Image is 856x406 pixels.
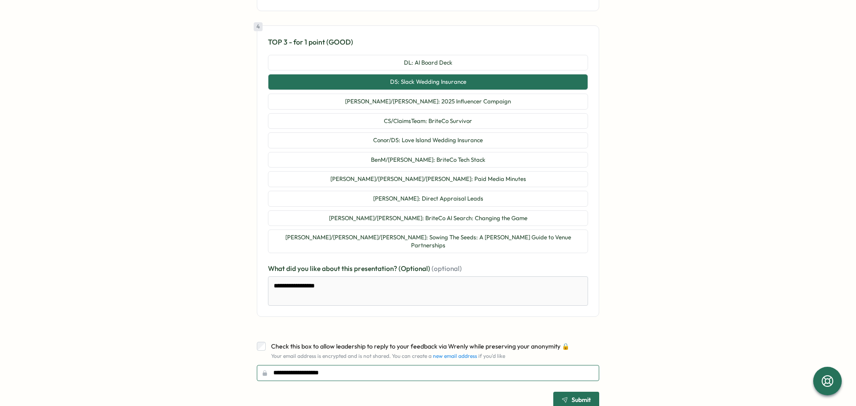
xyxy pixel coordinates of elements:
p: TOP 3 - for 1 point (GOOD) [268,37,588,48]
span: Your email address is encrypted and is not shared. You can create a if you'd like [271,353,505,359]
div: 4 [254,22,263,31]
span: this [342,264,354,273]
button: [PERSON_NAME]/[PERSON_NAME]/[PERSON_NAME]: Paid Media Minutes [268,171,588,187]
button: DS: Slack Wedding Insurance [268,74,588,90]
a: new email address [433,353,477,359]
button: Conor/DS: Love Island Wedding Insurance [268,132,588,148]
button: [PERSON_NAME]/[PERSON_NAME]/[PERSON_NAME]: Sowing The Seeds: A [PERSON_NAME] Guide to Venue Partn... [268,230,588,253]
span: presentation? [354,264,399,273]
span: What [268,264,286,273]
button: [PERSON_NAME]/[PERSON_NAME]: BriteCo AI Search: Changing the Game [268,210,588,226]
span: (optional) [432,264,462,273]
span: Submit [572,397,591,403]
span: about [322,264,342,273]
button: BenM/[PERSON_NAME]: BriteCo Tech Stack [268,152,588,168]
button: [PERSON_NAME]/[PERSON_NAME]: 2025 Influencer Campaign [268,94,588,110]
button: [PERSON_NAME]: Direct Appraisal Leads [268,191,588,207]
span: did [286,264,297,273]
span: Check this box to allow leadership to reply to your feedback via Wrenly while preserving your ano... [271,342,569,350]
button: CS/ClaimsTeam: BriteCo Survivor [268,113,588,129]
span: like [310,264,322,273]
span: you [297,264,310,273]
button: DL: AI Board Deck [268,55,588,71]
span: (Optional) [399,264,432,273]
